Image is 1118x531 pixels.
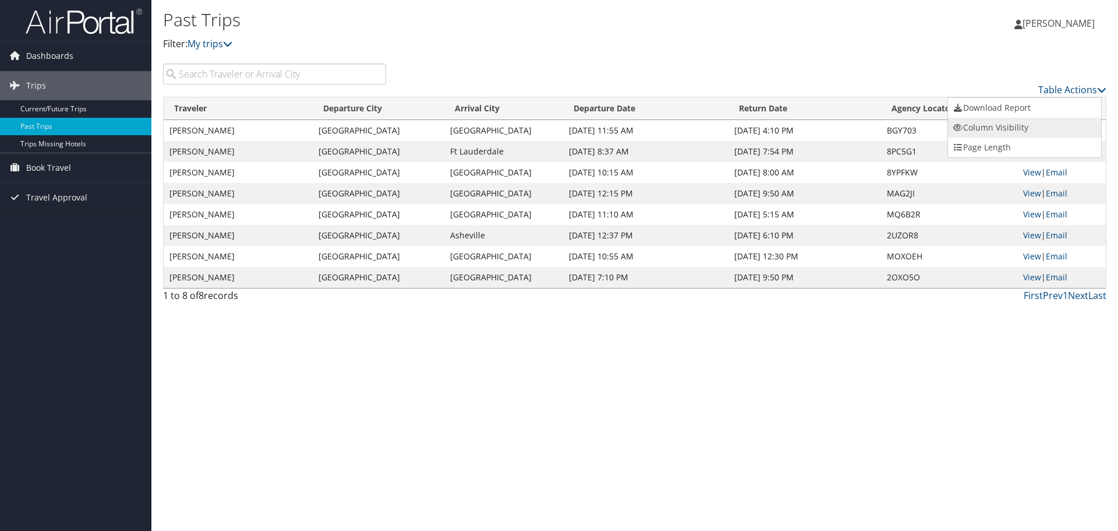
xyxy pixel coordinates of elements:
span: Book Travel [26,153,71,182]
span: Trips [26,71,46,100]
a: Column Visibility [948,118,1101,138]
span: Travel Approval [26,183,87,212]
span: Dashboards [26,41,73,71]
a: Page Length [948,138,1101,157]
img: airportal-logo.png [26,8,142,35]
a: Download Report [948,98,1101,118]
